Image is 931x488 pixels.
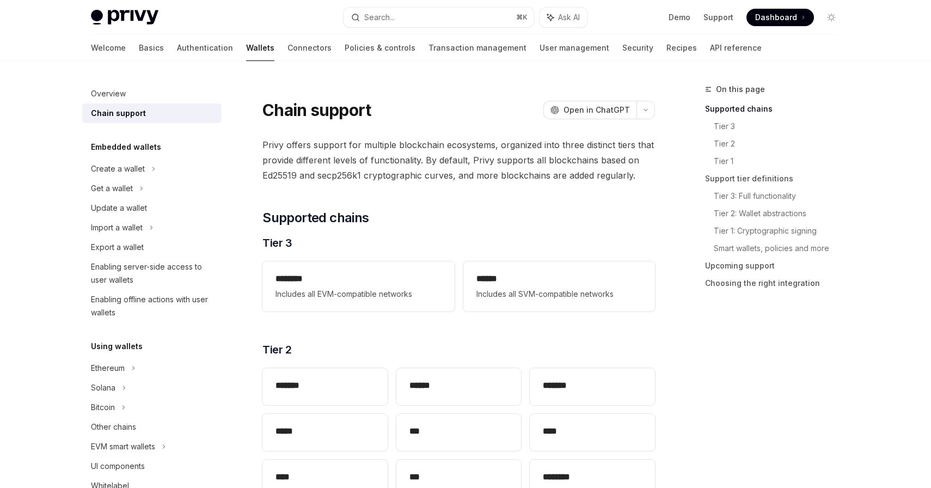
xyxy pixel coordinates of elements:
h5: Embedded wallets [91,141,161,154]
a: Enabling server-side access to user wallets [82,257,222,290]
span: Dashboard [755,12,797,23]
div: Enabling offline actions with user wallets [91,293,215,319]
div: Search... [364,11,395,24]
a: Other chains [82,417,222,437]
span: Tier 3 [262,235,292,251]
span: ⌘ K [516,13,528,22]
a: Update a wallet [82,198,222,218]
div: Chain support [91,107,146,120]
a: Dashboard [746,9,814,26]
a: Support [703,12,733,23]
span: Ask AI [558,12,580,23]
div: Ethereum [91,362,125,375]
a: Tier 2: Wallet abstractions [714,205,849,222]
div: Solana [91,381,115,394]
div: Import a wallet [91,221,143,234]
a: Chain support [82,103,222,123]
a: Tier 1: Cryptographic signing [714,222,849,240]
span: On this page [716,83,765,96]
a: Tier 1 [714,152,849,170]
button: Ask AI [540,8,587,27]
a: **** *Includes all SVM-compatible networks [463,261,655,312]
span: Privy offers support for multiple blockchain ecosystems, organized into three distinct tiers that... [262,137,655,183]
a: Basics [139,35,164,61]
a: API reference [710,35,762,61]
a: Transaction management [428,35,526,61]
div: UI components [91,460,145,473]
div: Enabling server-side access to user wallets [91,260,215,286]
a: Support tier definitions [705,170,849,187]
div: Get a wallet [91,182,133,195]
div: Overview [91,87,126,100]
a: UI components [82,456,222,476]
img: light logo [91,10,158,25]
a: Tier 2 [714,135,849,152]
span: Includes all SVM-compatible networks [476,288,642,301]
div: Other chains [91,420,136,434]
span: Supported chains [262,209,369,227]
a: Welcome [91,35,126,61]
div: Bitcoin [91,401,115,414]
h1: Chain support [262,100,371,120]
a: Overview [82,84,222,103]
div: Export a wallet [91,241,144,254]
span: Tier 2 [262,342,291,357]
a: Smart wallets, policies and more [714,240,849,257]
a: Choosing the right integration [705,274,849,292]
a: Demo [669,12,690,23]
div: Update a wallet [91,202,147,215]
button: Search...⌘K [344,8,534,27]
h5: Using wallets [91,340,143,353]
a: Security [622,35,653,61]
a: Tier 3 [714,118,849,135]
a: Policies & controls [345,35,415,61]
button: Open in ChatGPT [543,101,636,119]
a: Enabling offline actions with user wallets [82,290,222,322]
a: Upcoming support [705,257,849,274]
div: Create a wallet [91,162,145,175]
a: Export a wallet [82,237,222,257]
a: **** ***Includes all EVM-compatible networks [262,261,454,312]
div: EVM smart wallets [91,440,155,453]
span: Open in ChatGPT [563,105,630,115]
a: Connectors [287,35,332,61]
a: User management [540,35,609,61]
a: Recipes [666,35,697,61]
button: Toggle dark mode [823,9,840,26]
a: Wallets [246,35,274,61]
a: Authentication [177,35,233,61]
span: Includes all EVM-compatible networks [275,288,441,301]
a: Supported chains [705,100,849,118]
a: Tier 3: Full functionality [714,187,849,205]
